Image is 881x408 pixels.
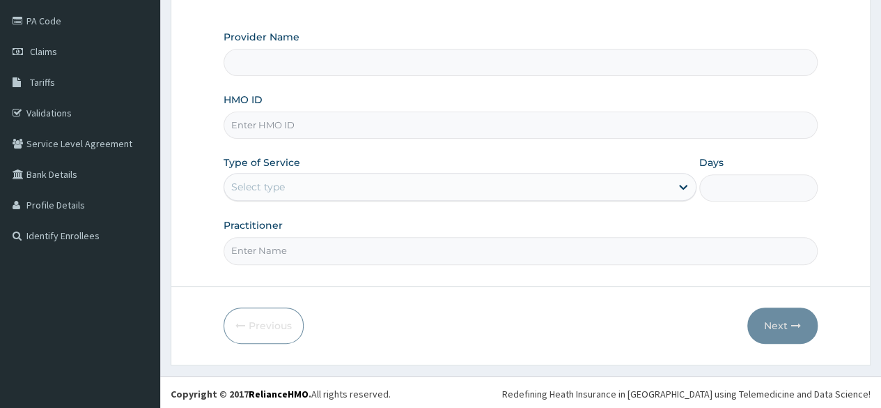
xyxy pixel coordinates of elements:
[30,76,55,89] span: Tariffs
[747,308,818,344] button: Next
[224,218,283,232] label: Practitioner
[224,30,299,44] label: Provider Name
[249,388,309,400] a: RelianceHMO
[224,112,818,139] input: Enter HMO ID
[224,237,818,264] input: Enter Name
[502,387,871,401] div: Redefining Heath Insurance in [GEOGRAPHIC_DATA] using Telemedicine and Data Science!
[30,45,57,58] span: Claims
[171,388,311,400] strong: Copyright © 2017 .
[231,180,285,194] div: Select type
[224,93,263,107] label: HMO ID
[699,156,724,169] label: Days
[224,308,304,344] button: Previous
[224,156,300,169] label: Type of Service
